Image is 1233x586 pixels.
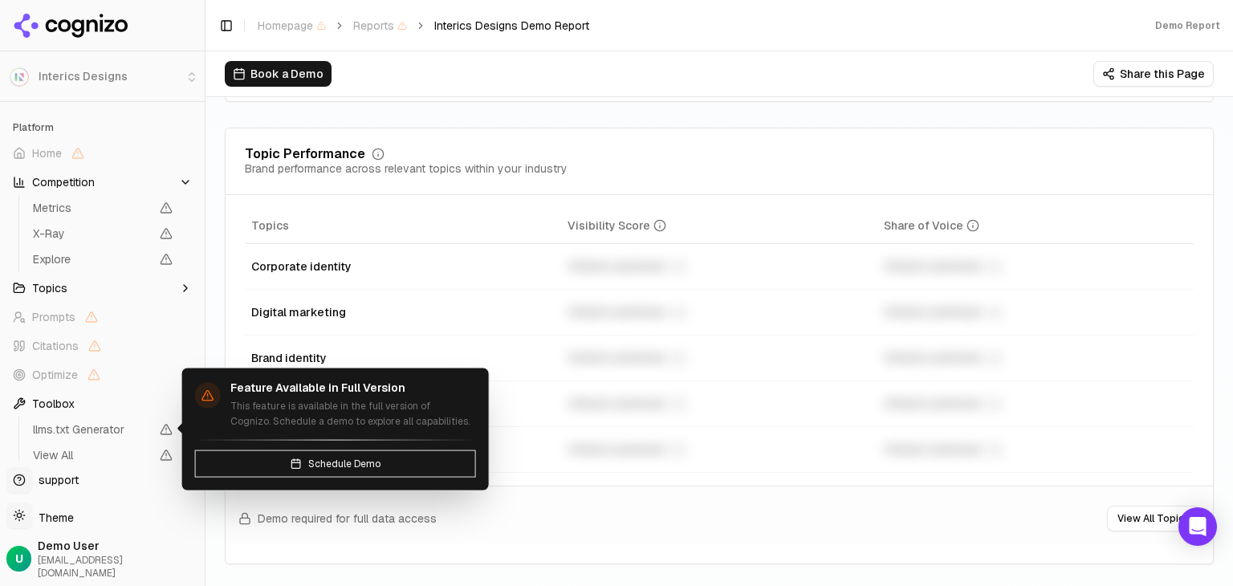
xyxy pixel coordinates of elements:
div: Unlock premium [884,440,1187,459]
span: Theme [32,511,74,525]
div: Corporate identity [251,258,555,275]
span: U [15,551,23,567]
span: Demo required for full data access [258,511,437,527]
button: View All Topics [1107,506,1200,531]
span: View All [33,447,150,463]
button: Competition [6,169,198,195]
div: Unlock premium [884,348,1187,368]
span: Demo User [38,538,198,554]
div: Unlock premium [568,257,871,276]
div: Unlock premium [568,303,871,322]
span: Interics Designs Demo Report [434,18,589,34]
button: Schedule Demo [195,450,476,477]
span: Optimize [32,367,78,383]
button: Share this Page [1093,61,1214,87]
span: support [32,472,79,488]
button: Book a Demo [225,61,332,87]
div: Share of Voice [884,218,979,234]
div: Visibility Score [568,218,666,234]
div: Open Intercom Messenger [1178,507,1217,546]
span: Topics [32,280,67,296]
p: This feature is available in the full version of Cognizo. Schedule a demo to explore all capabili... [230,398,476,429]
div: Data table [245,208,1194,473]
button: Toolbox [6,391,198,417]
div: Unlock premium [568,440,871,459]
div: Unlock premium [884,303,1187,322]
div: Brand performance across relevant topics within your industry [245,161,568,177]
div: Unlock premium [884,257,1187,276]
div: Platform [6,115,198,140]
span: Homepage [258,18,326,34]
div: Unlock premium [568,394,871,413]
div: Unlock premium [568,348,871,368]
div: Demo Report [1155,19,1220,32]
span: Explore [33,251,150,267]
div: Unlock premium [884,394,1187,413]
span: Reports [353,18,407,34]
span: X-Ray [33,226,150,242]
span: [EMAIL_ADDRESS][DOMAIN_NAME] [38,554,198,580]
span: Competition [32,174,95,190]
div: Digital marketing [251,304,555,320]
span: Topics [251,218,289,234]
span: Prompts [32,309,75,325]
div: Topic Performance [245,148,365,161]
th: visibilityScore [561,208,877,244]
div: Brand identity [251,350,555,366]
span: Home [32,145,62,161]
span: Toolbox [32,396,75,412]
h4: Feature Available in Full Version [230,381,476,396]
button: Topics [6,275,198,301]
th: Topics [245,208,561,244]
span: Metrics [33,200,150,216]
span: Citations [32,338,79,354]
nav: breadcrumb [258,18,589,34]
span: llms.txt Generator [33,421,150,437]
th: shareOfVoice [877,208,1194,244]
span: Schedule Demo [308,457,380,470]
